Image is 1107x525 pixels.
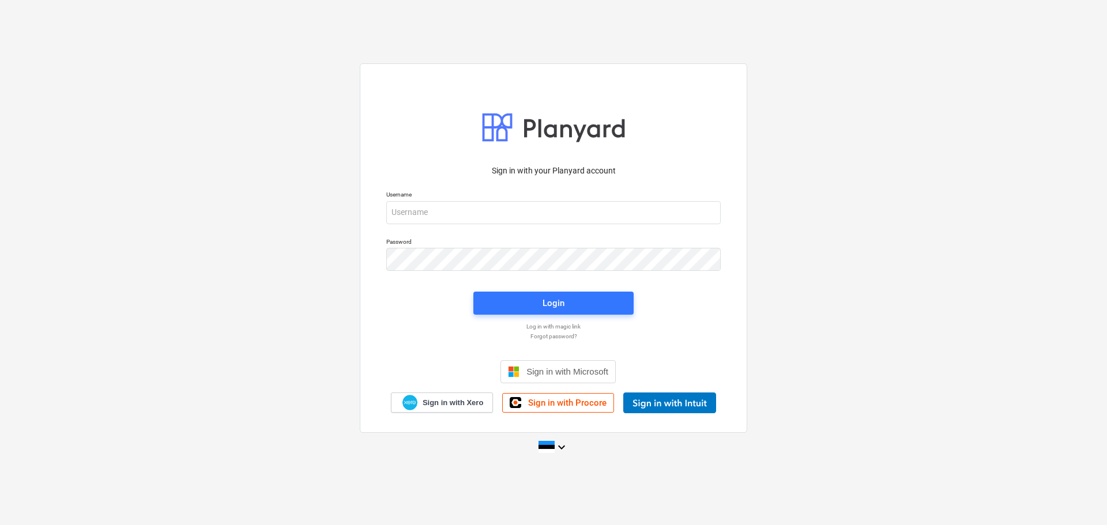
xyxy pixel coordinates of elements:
p: Sign in with your Planyard account [386,165,721,177]
input: Username [386,201,721,224]
div: Login [543,296,564,311]
img: Microsoft logo [508,366,519,377]
button: Login [473,292,634,315]
img: Xero logo [402,395,417,410]
span: Sign in with Procore [528,398,607,408]
p: Username [386,191,721,201]
span: Sign in with Xero [423,398,483,408]
span: Sign in with Microsoft [526,367,608,376]
a: Forgot password? [381,333,726,340]
p: Password [386,238,721,248]
a: Sign in with Xero [391,392,494,413]
a: Sign in with Procore [502,393,614,413]
i: keyboard_arrow_down [555,440,568,454]
a: Log in with magic link [381,323,726,330]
